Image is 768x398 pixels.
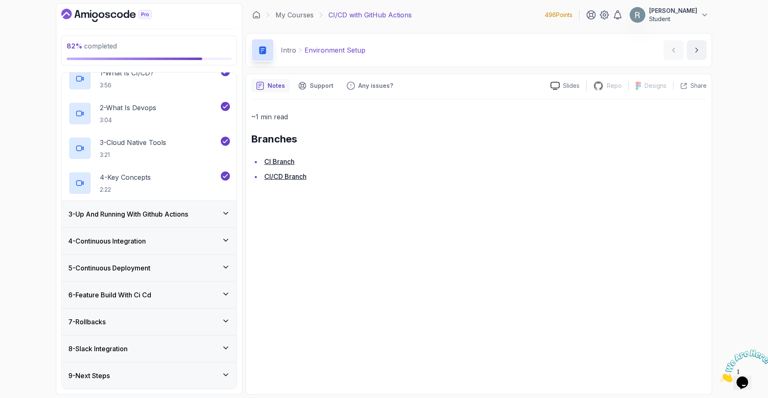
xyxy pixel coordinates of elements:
button: 1-What Is CI/CD?3:56 [68,67,230,90]
p: Notes [268,82,285,90]
p: CI/CD with GitHub Actions [328,10,412,20]
p: Designs [645,82,667,90]
button: 7-Rollbacks [62,309,237,335]
h3: 5 - Continuous Deployment [68,263,150,273]
span: completed [67,42,117,50]
button: Share [673,82,707,90]
a: Dashboard [252,11,261,19]
p: [PERSON_NAME] [649,7,697,15]
p: 3 - Cloud Native Tools [100,137,166,147]
button: previous content [664,40,683,60]
p: ~1 min read [251,111,707,123]
img: user profile image [630,7,645,23]
h3: 6 - Feature Build With Ci Cd [68,290,151,300]
button: 2-What Is Devops3:04 [68,102,230,125]
p: 1 - What Is CI/CD? [100,68,154,78]
span: 1 [3,3,7,10]
h3: 4 - Continuous Integration [68,236,146,246]
button: user profile image[PERSON_NAME]Student [629,7,709,23]
button: next content [687,40,707,60]
button: 4-Key Concepts2:22 [68,171,230,195]
p: 3:04 [100,116,156,124]
p: 3:56 [100,81,154,89]
h2: Branches [251,133,707,146]
a: Dashboard [61,9,171,22]
p: 2:22 [100,186,151,194]
span: 82 % [67,42,82,50]
button: 9-Next Steps [62,362,237,389]
p: Share [691,82,707,90]
h3: 7 - Rollbacks [68,317,106,327]
p: Slides [563,82,580,90]
button: notes button [251,79,290,92]
a: My Courses [275,10,314,20]
p: Support [310,82,333,90]
button: 8-Slack Integration [62,335,237,362]
button: 5-Continuous Deployment [62,255,237,281]
p: 4 - Key Concepts [100,172,151,182]
p: Any issues? [358,82,393,90]
button: 4-Continuous Integration [62,228,237,254]
button: Support button [293,79,338,92]
p: Intro [281,45,296,55]
img: Chat attention grabber [3,3,55,36]
p: 3:21 [100,151,166,159]
button: 6-Feature Build With Ci Cd [62,282,237,308]
h3: 8 - Slack Integration [68,344,128,354]
p: Environment Setup [304,45,365,55]
h3: 9 - Next Steps [68,371,110,381]
button: Feedback button [342,79,398,92]
iframe: chat widget [717,346,768,386]
a: CI Branch [264,157,295,166]
button: 3-Up And Running With Github Actions [62,201,237,227]
p: Student [649,15,697,23]
p: 2 - What Is Devops [100,103,156,113]
a: Slides [544,82,586,90]
h3: 3 - Up And Running With Github Actions [68,209,188,219]
button: 3-Cloud Native Tools3:21 [68,137,230,160]
a: CI/CD Branch [264,172,307,181]
p: 496 Points [545,11,572,19]
p: Repo [607,82,622,90]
